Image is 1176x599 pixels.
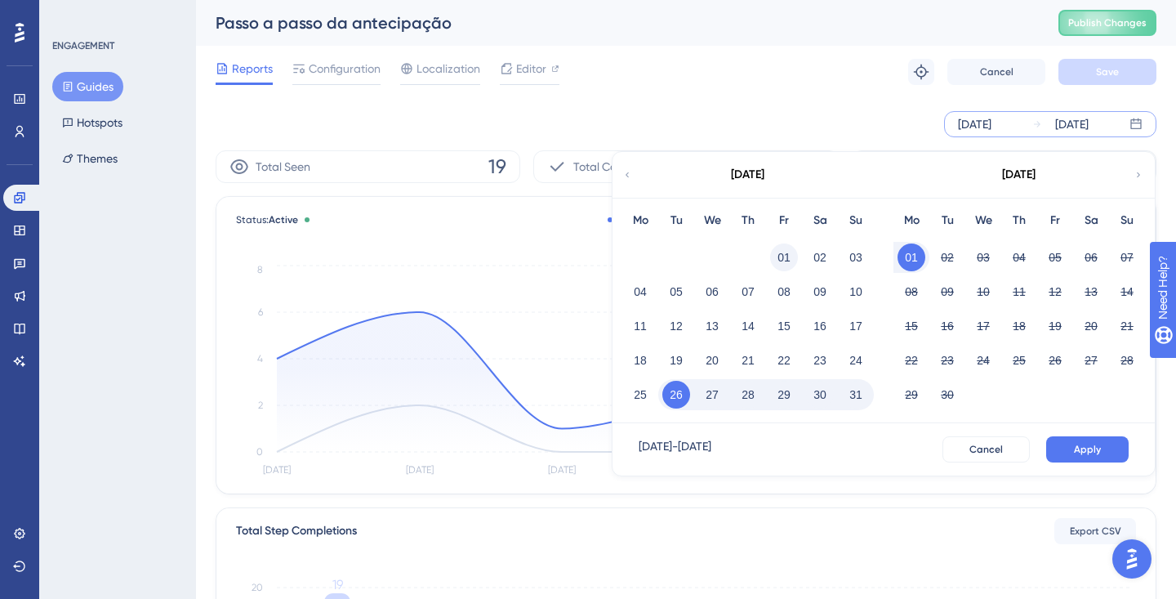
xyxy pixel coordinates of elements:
[1005,346,1033,374] button: 25
[947,59,1045,85] button: Cancel
[1002,165,1036,185] div: [DATE]
[263,464,291,476] tspan: [DATE]
[802,211,838,230] div: Sa
[548,464,576,476] tspan: [DATE]
[942,436,1030,463] button: Cancel
[933,278,961,306] button: 09
[332,577,343,592] tspan: 19
[842,346,870,374] button: 24
[898,312,925,340] button: 15
[216,11,1018,34] div: Passo a passo da antecipação
[806,278,834,306] button: 09
[658,211,694,230] div: Tu
[766,211,802,230] div: Fr
[1058,10,1156,36] button: Publish Changes
[52,72,123,101] button: Guides
[838,211,874,230] div: Su
[770,346,798,374] button: 22
[770,312,798,340] button: 15
[232,59,273,78] span: Reports
[969,312,997,340] button: 17
[1113,244,1141,271] button: 07
[1096,65,1119,78] span: Save
[694,211,730,230] div: We
[1055,114,1089,134] div: [DATE]
[257,264,263,275] tspan: 8
[698,278,726,306] button: 06
[969,443,1003,456] span: Cancel
[622,211,658,230] div: Mo
[662,346,690,374] button: 19
[770,278,798,306] button: 08
[806,346,834,374] button: 23
[842,381,870,409] button: 31
[730,211,766,230] div: Th
[898,346,925,374] button: 22
[1073,211,1109,230] div: Sa
[933,244,961,271] button: 02
[898,278,925,306] button: 08
[1077,278,1105,306] button: 13
[258,306,263,318] tspan: 6
[969,278,997,306] button: 10
[1070,525,1121,538] span: Export CSV
[626,278,654,306] button: 04
[1046,436,1129,463] button: Apply
[933,312,961,340] button: 16
[1041,278,1069,306] button: 12
[256,157,310,177] span: Total Seen
[38,4,102,24] span: Need Help?
[236,213,298,226] span: Status:
[626,381,654,409] button: 25
[639,436,711,463] div: [DATE] - [DATE]
[626,346,654,374] button: 18
[256,446,263,458] tspan: 0
[406,464,434,476] tspan: [DATE]
[1113,346,1141,374] button: 28
[734,312,762,340] button: 14
[1077,346,1105,374] button: 27
[842,278,870,306] button: 10
[1113,278,1141,306] button: 14
[958,114,991,134] div: [DATE]
[969,346,997,374] button: 24
[842,244,870,271] button: 03
[734,278,762,306] button: 07
[662,312,690,340] button: 12
[608,213,667,226] div: Total Seen
[898,381,925,409] button: 29
[516,59,546,78] span: Editor
[662,381,690,409] button: 26
[1037,211,1073,230] div: Fr
[806,312,834,340] button: 16
[1054,518,1136,544] button: Export CSV
[1041,244,1069,271] button: 05
[1113,312,1141,340] button: 21
[488,154,506,180] span: 19
[770,381,798,409] button: 29
[257,353,263,364] tspan: 4
[734,381,762,409] button: 28
[929,211,965,230] div: Tu
[1077,244,1105,271] button: 06
[1068,16,1147,29] span: Publish Changes
[698,312,726,340] button: 13
[842,312,870,340] button: 17
[573,157,662,177] span: Total Completion
[52,39,114,52] div: ENGAGEMENT
[1041,346,1069,374] button: 26
[1001,211,1037,230] div: Th
[806,244,834,271] button: 02
[806,381,834,409] button: 30
[1058,59,1156,85] button: Save
[898,244,925,271] button: 01
[309,59,381,78] span: Configuration
[980,65,1013,78] span: Cancel
[1041,312,1069,340] button: 19
[52,144,127,173] button: Themes
[236,521,357,541] div: Total Step Completions
[933,381,961,409] button: 30
[1109,211,1145,230] div: Su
